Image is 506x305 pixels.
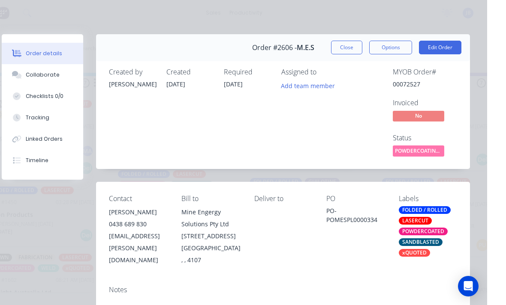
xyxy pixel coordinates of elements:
[316,44,333,52] span: M.E.S
[412,68,476,76] div: MYOB Order #
[418,249,449,257] div: xQUOTED
[273,195,332,203] div: Deliver to
[412,145,463,158] button: POWDERCOATING/S...
[45,92,82,100] div: Checklists 0/0
[243,68,290,76] div: Required
[128,80,175,89] div: [PERSON_NAME]
[412,145,463,156] span: POWDERCOATING/S...
[412,99,476,107] div: Invoiced
[295,80,358,91] button: Add team member
[21,43,102,64] button: Order details
[128,206,187,266] div: [PERSON_NAME]0438 689 830[EMAIL_ADDRESS][PERSON_NAME][DOMAIN_NAME]
[21,86,102,107] button: Checklists 0/0
[418,195,476,203] div: Labels
[412,134,476,142] div: Status
[350,41,381,54] button: Close
[300,68,386,76] div: Assigned to
[128,218,187,230] div: 0438 689 830
[128,286,476,294] div: Notes
[45,71,78,79] div: Collaborate
[477,276,497,296] div: Open Intercom Messenger
[200,206,259,266] div: Mine Engergy Solutions Pty Ltd [STREET_ADDRESS][GEOGRAPHIC_DATA] , , 4107
[45,114,68,121] div: Tracking
[21,64,102,86] button: Collaborate
[300,80,358,91] button: Add team member
[345,195,404,203] div: PO
[21,150,102,171] button: Timeline
[128,230,187,266] div: [EMAIL_ADDRESS][PERSON_NAME][DOMAIN_NAME]
[388,41,431,54] button: Options
[185,68,232,76] div: Created
[200,206,259,242] div: Mine Engergy Solutions Pty Ltd [STREET_ADDRESS]
[271,44,316,52] span: Order #2606 -
[345,206,404,224] div: PO-POMESPL0000334
[45,157,67,164] div: Timeline
[128,68,175,76] div: Created by
[412,111,463,121] span: No
[45,50,81,57] div: Order details
[418,228,467,235] div: POWDERCOATED
[45,135,81,143] div: Linked Orders
[418,206,470,214] div: FOLDED / ROLLED
[412,80,476,89] div: 00072527
[438,41,480,54] button: Edit Order
[128,206,187,218] div: [PERSON_NAME]
[200,242,259,266] div: [GEOGRAPHIC_DATA] , , 4107
[200,195,259,203] div: Bill to
[128,195,187,203] div: Contact
[243,80,262,88] span: [DATE]
[185,80,204,88] span: [DATE]
[418,217,451,225] div: LASERCUT
[418,238,461,246] div: SANDBLASTED
[21,107,102,128] button: Tracking
[21,128,102,150] button: Linked Orders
